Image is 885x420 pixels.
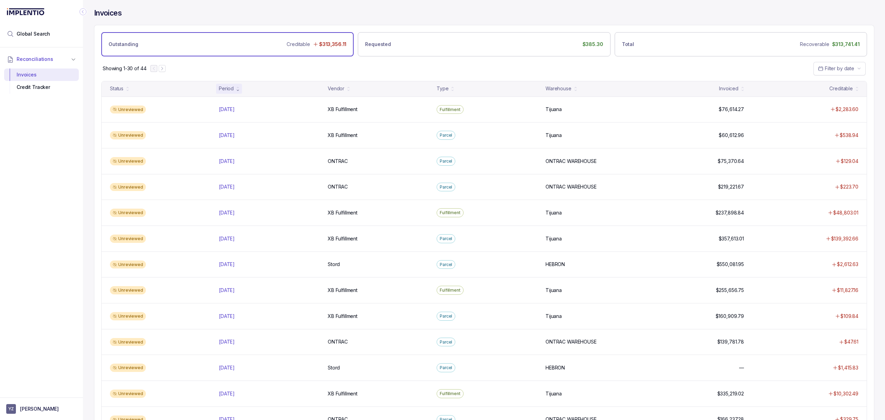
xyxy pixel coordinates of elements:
p: Parcel [440,184,452,191]
p: [DATE] [219,235,235,242]
p: Parcel [440,313,452,320]
div: Unreviewed [110,209,146,217]
p: Parcel [440,261,452,268]
div: Unreviewed [110,312,146,320]
div: Reconciliations [4,67,79,95]
p: Fulfillment [440,287,460,294]
p: ONTRAC [328,338,348,345]
p: $60,612.96 [719,132,744,139]
p: Recoverable [800,41,829,48]
p: Parcel [440,364,452,371]
p: Stord [328,261,340,268]
p: Parcel [440,235,452,242]
p: Tijuana [546,235,562,242]
p: [DATE] [219,338,235,345]
div: Status [110,85,123,92]
p: [PERSON_NAME] [20,405,59,412]
div: Unreviewed [110,157,146,165]
p: [DATE] [219,132,235,139]
div: Collapse Icon [79,8,87,16]
p: XB Fulfillment [328,235,357,242]
p: $47.61 [844,338,858,345]
div: Period [219,85,234,92]
p: Tijuana [546,132,562,139]
p: ONTRAC WAREHOUSE [546,158,597,165]
div: Unreviewed [110,390,146,398]
p: HEBRON [546,364,565,371]
p: XB Fulfillment [328,313,357,320]
p: $109.84 [840,313,858,320]
p: $223.70 [840,183,858,190]
p: Tijuana [546,313,562,320]
p: $2,612.63 [837,261,858,268]
p: [DATE] [219,313,235,320]
p: [DATE] [219,390,235,397]
p: Tijuana [546,106,562,113]
p: Tijuana [546,209,562,216]
p: $313,356.11 [319,41,346,48]
div: Unreviewed [110,131,146,139]
p: XB Fulfillment [328,106,357,113]
p: $313,741.41 [832,41,860,48]
p: Tijuana [546,287,562,294]
p: [DATE] [219,364,235,371]
p: Parcel [440,158,452,165]
p: $75,370.64 [718,158,744,165]
search: Date Range Picker [818,65,854,72]
span: Global Search [17,30,50,37]
div: Credit Tracker [10,81,73,93]
p: $550,081.95 [717,261,744,268]
p: Stord [328,364,340,371]
div: Remaining page entries [103,65,146,72]
span: Reconciliations [17,56,53,63]
p: Parcel [440,132,452,139]
p: XB Fulfillment [328,132,357,139]
p: $139,392.66 [831,235,858,242]
p: Fulfillment [440,106,460,113]
p: $11,827.16 [837,287,858,294]
span: User initials [6,404,16,414]
p: Fulfillment [440,390,460,397]
span: Filter by date [825,65,854,71]
button: Reconciliations [4,52,79,67]
p: Parcel [440,339,452,346]
p: [DATE] [219,158,235,165]
div: Unreviewed [110,364,146,372]
p: $538.94 [840,132,858,139]
p: $1,415.83 [838,364,858,371]
div: Creditable [829,85,853,92]
p: Requested [365,41,391,48]
p: $48,803.01 [833,209,858,216]
p: ONTRAC WAREHOUSE [546,338,597,345]
p: Creditable [287,41,310,48]
div: Invoices [10,69,73,81]
p: Showing 1-30 of 44 [103,65,146,72]
p: $76,614.27 [719,106,744,113]
p: ONTRAC [328,183,348,190]
div: Vendor [328,85,344,92]
p: $129.04 [841,158,858,165]
div: Warehouse [546,85,571,92]
p: [DATE] [219,287,235,294]
p: HEBRON [546,261,565,268]
p: $2,283.60 [836,106,858,113]
p: $160,909.79 [716,313,744,320]
p: $255,656.75 [716,287,744,294]
p: ONTRAC [328,158,348,165]
div: Unreviewed [110,261,146,269]
button: Date Range Picker [813,62,866,75]
p: Tijuana [546,390,562,397]
p: Fulfillment [440,209,460,216]
p: XB Fulfillment [328,287,357,294]
div: Type [437,85,448,92]
div: Unreviewed [110,286,146,294]
p: Outstanding [109,41,138,48]
button: User initials[PERSON_NAME] [6,404,77,414]
p: ONTRAC WAREHOUSE [546,183,597,190]
p: $385.30 [583,41,603,48]
p: [DATE] [219,183,235,190]
div: Unreviewed [110,106,146,114]
p: [DATE] [219,106,235,113]
button: Next Page [159,65,166,72]
p: $10,302.49 [833,390,858,397]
